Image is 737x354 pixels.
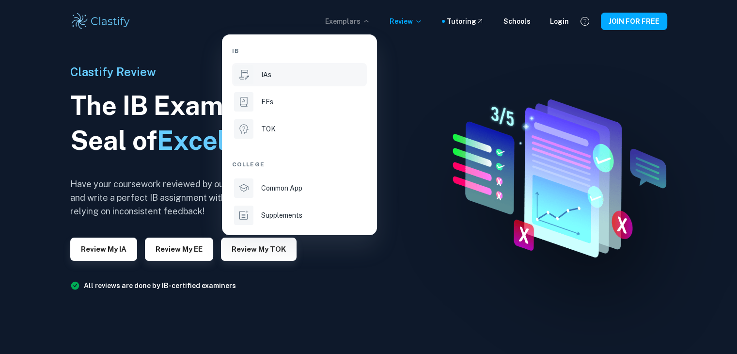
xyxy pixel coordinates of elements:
a: TOK [232,117,367,141]
a: EEs [232,90,367,113]
a: IAs [232,63,367,86]
span: IB [232,47,239,55]
p: IAs [261,69,271,80]
a: Common App [232,177,367,200]
span: College [232,160,265,169]
p: Supplements [261,210,302,221]
p: Common App [261,183,302,193]
p: EEs [261,97,273,107]
a: Supplements [232,204,367,227]
p: TOK [261,124,276,134]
